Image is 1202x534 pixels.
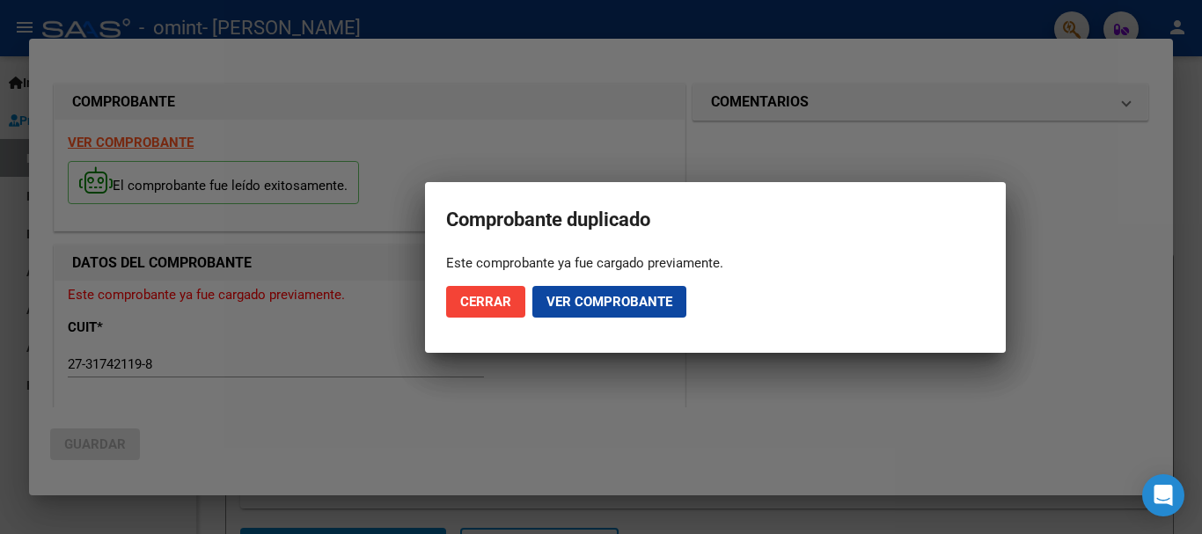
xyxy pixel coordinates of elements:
[532,286,686,318] button: Ver comprobante
[446,254,985,272] div: Este comprobante ya fue cargado previamente.
[446,203,985,237] h2: Comprobante duplicado
[546,294,672,310] span: Ver comprobante
[460,294,511,310] span: Cerrar
[446,286,525,318] button: Cerrar
[1142,474,1184,516] div: Open Intercom Messenger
